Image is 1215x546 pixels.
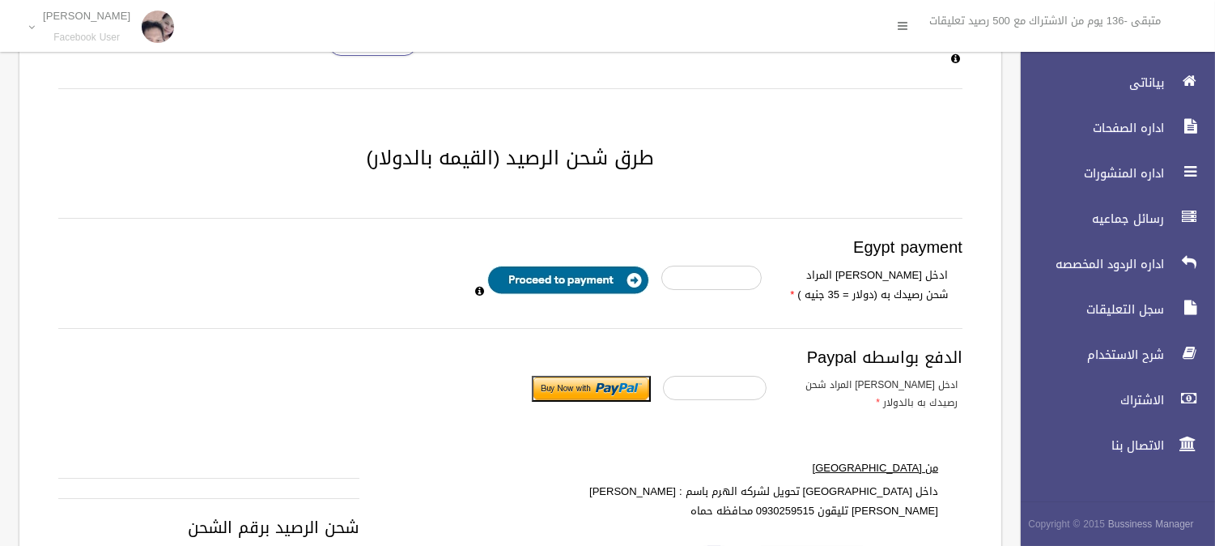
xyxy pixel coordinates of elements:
[1007,211,1169,227] span: رسائل جماعيه
[1007,256,1169,272] span: اداره الردود المخصصه
[1007,392,1169,408] span: الاشتراك
[1007,437,1169,454] span: الاتصال بنا
[1007,246,1215,282] a: اداره الردود المخصصه
[532,376,651,402] input: Submit
[774,266,960,305] label: ادخل [PERSON_NAME] المراد شحن رصيدك به (دولار = 35 جنيه )
[1007,201,1215,237] a: رسائل جماعيه
[1007,110,1215,146] a: اداره الصفحات
[1007,382,1215,418] a: الاشتراك
[565,482,950,521] label: داخل [GEOGRAPHIC_DATA] تحويل لشركه الهرم باسم : [PERSON_NAME] [PERSON_NAME] تليقون 0930259515 محا...
[58,518,962,536] h3: شحن الرصيد برقم الشحن
[58,238,962,256] h3: Egypt payment
[1007,428,1215,463] a: الاتصال بنا
[1007,165,1169,181] span: اداره المنشورات
[1108,515,1194,533] strong: Bussiness Manager
[1028,515,1105,533] span: Copyright © 2015
[565,459,950,478] label: من [GEOGRAPHIC_DATA]
[1007,337,1215,373] a: شرح الاستخدام
[1007,65,1215,100] a: بياناتى
[1007,75,1169,91] span: بياناتى
[43,32,130,44] small: Facebook User
[43,10,130,22] p: [PERSON_NAME]
[39,147,982,168] h2: طرق شحن الرصيد (القيمه بالدولار)
[1007,347,1169,363] span: شرح الاستخدام
[1007,156,1215,191] a: اداره المنشورات
[58,348,962,366] h3: الدفع بواسطه Paypal
[779,376,970,412] label: ادخل [PERSON_NAME] المراد شحن رصيدك به بالدولار
[1007,292,1215,327] a: سجل التعليقات
[1007,301,1169,318] span: سجل التعليقات
[1007,120,1169,136] span: اداره الصفحات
